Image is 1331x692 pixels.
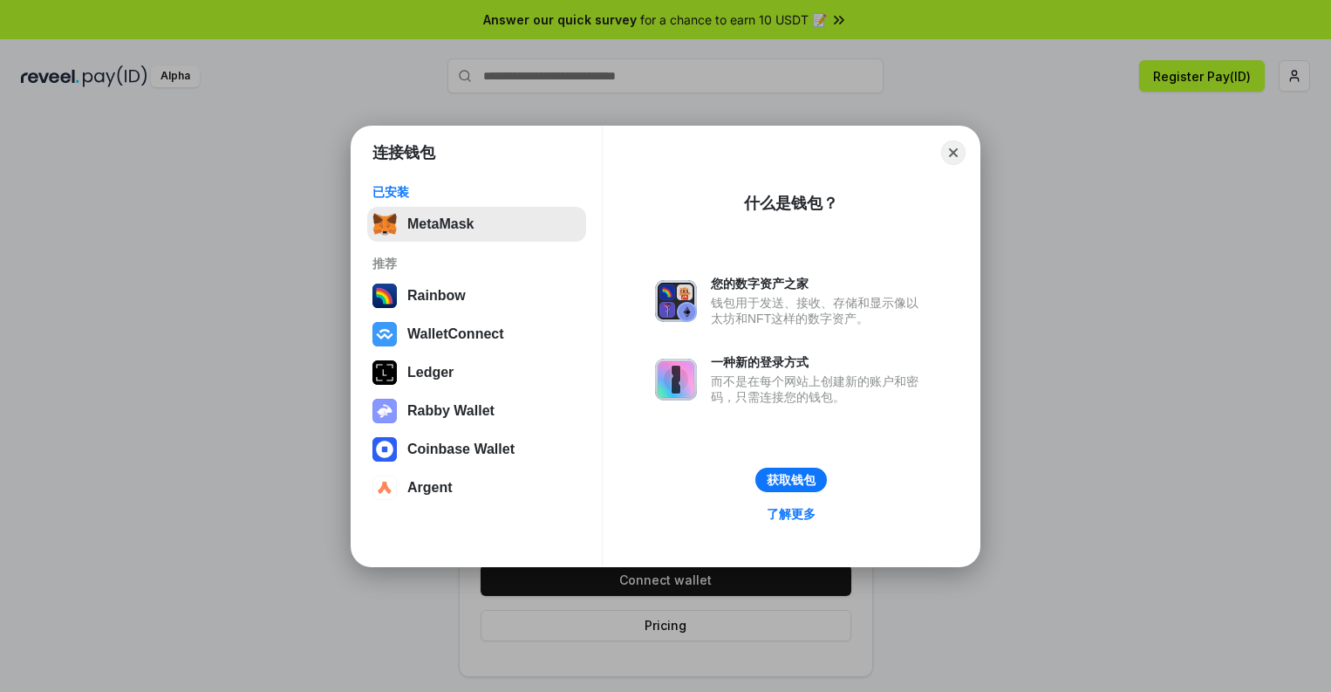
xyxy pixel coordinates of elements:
img: svg+xml,%3Csvg%20width%3D%2228%22%20height%3D%2228%22%20viewBox%3D%220%200%2028%2028%22%20fill%3D... [372,476,397,500]
button: Rabby Wallet [367,394,586,428]
img: svg+xml,%3Csvg%20width%3D%2228%22%20height%3D%2228%22%20viewBox%3D%220%200%2028%2028%22%20fill%3D... [372,437,397,462]
div: 而不是在每个网站上创建新的账户和密码，只需连接您的钱包。 [711,373,927,405]
img: svg+xml,%3Csvg%20xmlns%3D%22http%3A%2F%2Fwww.w3.org%2F2000%2Fsvg%22%20fill%3D%22none%22%20viewBox... [372,399,397,423]
button: MetaMask [367,207,586,242]
a: 了解更多 [756,503,826,525]
div: Rainbow [407,288,466,304]
div: 什么是钱包？ [744,193,838,214]
button: Rainbow [367,278,586,313]
div: WalletConnect [407,326,504,342]
div: Ledger [407,365,454,380]
button: Coinbase Wallet [367,432,586,467]
div: Argent [407,480,453,496]
div: MetaMask [407,216,474,232]
div: 一种新的登录方式 [711,354,927,370]
img: svg+xml,%3Csvg%20fill%3D%22none%22%20height%3D%2233%22%20viewBox%3D%220%200%2035%2033%22%20width%... [372,212,397,236]
button: Close [941,140,966,165]
img: svg+xml,%3Csvg%20width%3D%22120%22%20height%3D%22120%22%20viewBox%3D%220%200%20120%20120%22%20fil... [372,284,397,308]
div: 获取钱包 [767,472,816,488]
button: Ledger [367,355,586,390]
button: WalletConnect [367,317,586,352]
button: 获取钱包 [755,468,827,492]
img: svg+xml,%3Csvg%20xmlns%3D%22http%3A%2F%2Fwww.w3.org%2F2000%2Fsvg%22%20fill%3D%22none%22%20viewBox... [655,280,697,322]
img: svg+xml,%3Csvg%20width%3D%2228%22%20height%3D%2228%22%20viewBox%3D%220%200%2028%2028%22%20fill%3D... [372,322,397,346]
img: svg+xml,%3Csvg%20xmlns%3D%22http%3A%2F%2Fwww.w3.org%2F2000%2Fsvg%22%20width%3D%2228%22%20height%3... [372,360,397,385]
h1: 连接钱包 [372,142,435,163]
div: Coinbase Wallet [407,442,515,457]
div: 已安装 [372,184,581,200]
div: 您的数字资产之家 [711,276,927,291]
div: Rabby Wallet [407,403,495,419]
div: 了解更多 [767,506,816,522]
div: 推荐 [372,256,581,271]
div: 钱包用于发送、接收、存储和显示像以太坊和NFT这样的数字资产。 [711,295,927,326]
button: Argent [367,470,586,505]
img: svg+xml,%3Csvg%20xmlns%3D%22http%3A%2F%2Fwww.w3.org%2F2000%2Fsvg%22%20fill%3D%22none%22%20viewBox... [655,359,697,401]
